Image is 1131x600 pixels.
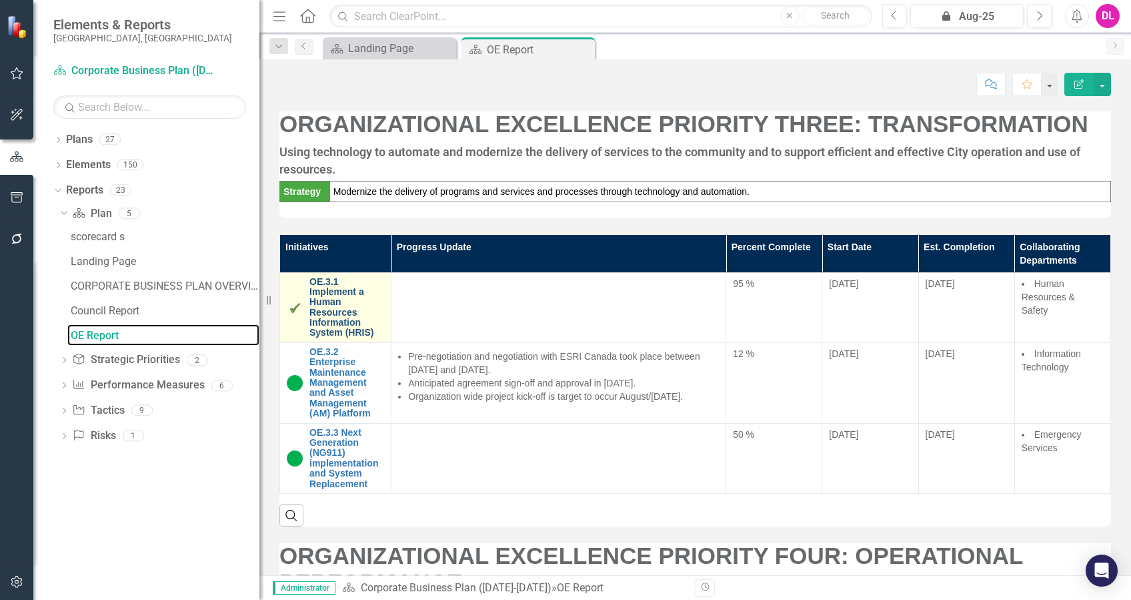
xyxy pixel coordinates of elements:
[1014,342,1110,423] td: Double-Click to Edit
[822,423,918,493] td: Double-Click to Edit
[67,324,259,346] a: OE Report
[926,348,955,359] span: [DATE]
[280,423,391,493] td: Double-Click to Edit Right Click for Context Menu
[926,278,955,289] span: [DATE]
[910,4,1024,28] button: Aug-25
[822,342,918,423] td: Double-Click to Edit
[408,350,719,376] li: Pre-negotiation and negotiation with ESRI Canada took place between [DATE] and [DATE].
[53,17,232,33] span: Elements & Reports
[822,272,918,342] td: Double-Click to Edit
[66,132,93,147] a: Plans
[71,256,259,268] div: Landing Page
[829,429,858,440] span: [DATE]
[67,275,259,296] a: CORPORATE BUSINESS PLAN OVERVIEW
[187,354,208,366] div: 2
[1096,4,1120,28] button: DL
[287,375,303,391] img: On Track
[829,348,858,359] span: [DATE]
[279,543,1023,595] strong: ORGANIZATIONAL EXCELLENCE PRIORITY FOUR: OPERATIONAL PERFORMANCE
[99,134,121,145] div: 27
[361,581,551,594] a: Corporate Business Plan ([DATE]-[DATE])
[72,378,204,393] a: Performance Measures
[915,9,1019,25] div: Aug-25
[918,272,1014,342] td: Double-Click to Edit
[1014,272,1110,342] td: Double-Click to Edit
[273,581,335,595] span: Administrator
[283,186,321,197] span: Strategy
[66,183,103,198] a: Reports
[1086,555,1118,587] div: Open Intercom Messenger
[918,342,1014,423] td: Double-Click to Edit
[72,206,111,222] a: Plan
[66,158,111,173] a: Elements
[287,451,303,467] img: On Track
[7,15,30,39] img: ClearPoint Strategy
[279,111,1088,137] strong: ORGANIZATIONAL EXCELLENCE PRIORITY THREE: TRANSFORMATION
[110,184,131,196] div: 23
[391,342,726,423] td: Double-Click to Edit
[726,272,822,342] td: Double-Click to Edit
[733,347,815,360] div: 12 %
[391,272,726,342] td: Double-Click to Edit
[348,40,453,57] div: Landing Page
[1022,278,1075,316] span: Human Resources & Safety
[557,581,604,594] div: OE Report
[67,250,259,272] a: Landing Page
[342,581,686,596] div: »
[119,208,140,219] div: 5
[71,330,259,342] div: OE Report
[72,403,124,418] a: Tactics
[333,186,750,197] span: Modernize the delivery of programs and services and processes through technology and automation.
[279,145,1080,176] span: Using technology to automate and modernize the delivery of services to the community and to suppo...
[1022,429,1082,453] span: Emergency Services
[71,231,259,243] div: scorecard s
[280,342,391,423] td: Double-Click to Edit Right Click for Context Menu
[211,380,233,391] div: 6
[72,352,179,368] a: Strategic Priorities
[391,423,726,493] td: Double-Click to Edit
[309,347,384,419] a: OE.3.2 Enterprise Maintenance Management and Asset Management (AM) Platform
[309,277,384,338] a: OE.3.1 Implement a Human Resources Information System (HRIS)
[280,272,391,342] td: Double-Click to Edit Right Click for Context Menu
[726,423,822,493] td: Double-Click to Edit
[329,5,872,28] input: Search ClearPoint...
[72,428,115,444] a: Risks
[733,428,815,441] div: 50 %
[71,305,259,317] div: Council Report
[408,390,719,403] li: Organization wide project kick-off is target to occur August/[DATE].
[309,428,384,489] a: OE.3.3 Next Generation (NG911) implementation and System Replacement
[926,429,955,440] span: [DATE]
[53,95,246,119] input: Search Below...
[487,41,592,58] div: OE Report
[67,300,259,321] a: Council Report
[408,376,719,390] li: Anticipated agreement sign-off and approval in [DATE].
[117,160,143,171] div: 150
[821,10,850,21] span: Search
[67,226,259,247] a: scorecard s
[829,278,858,289] span: [DATE]
[726,342,822,423] td: Double-Click to Edit
[326,40,453,57] a: Landing Page
[918,423,1014,493] td: Double-Click to Edit
[53,63,220,79] a: Corporate Business Plan ([DATE]-[DATE])
[802,7,869,25] button: Search
[287,300,303,316] img: Complete
[1022,348,1081,372] span: Information Technology
[1014,423,1110,493] td: Double-Click to Edit
[733,277,815,290] div: 95 %
[131,405,153,416] div: 9
[71,280,259,292] div: CORPORATE BUSINESS PLAN OVERVIEW
[123,430,144,442] div: 1
[53,33,232,43] small: [GEOGRAPHIC_DATA], [GEOGRAPHIC_DATA]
